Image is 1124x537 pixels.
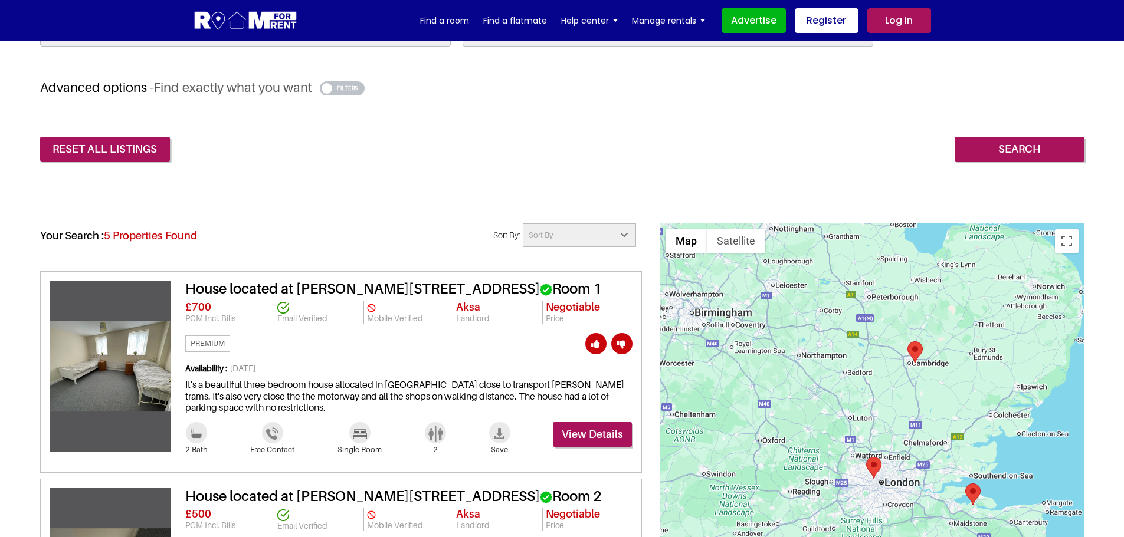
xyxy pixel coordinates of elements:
p: PCM Incl. Bills [185,314,271,324]
span: £700 [185,301,211,313]
a: View Details [553,422,632,447]
a: Manage rentals [632,12,705,29]
a: Register [795,8,858,33]
img: Bad-icon [353,429,367,439]
span: Negotiable [546,508,600,520]
button: Toggle fullscreen view [1055,229,1079,253]
h3: House located at [PERSON_NAME][STREET_ADDRESS] Room 1 [185,281,633,298]
a: Help center [561,12,618,29]
button: Show satellite imagery [707,229,765,253]
span: Save [489,445,510,454]
div: 1 Stafford Cl, London NW6 5TW, UK [866,457,881,479]
a: Find a flatmate [483,12,547,29]
p: Landlord [456,314,539,324]
img: correct [540,491,552,503]
h4: Your Search : [40,223,197,242]
img: correct [540,284,552,296]
span: Find exactly what you want [153,80,312,95]
p: Price [546,314,630,324]
p: Mobile Verified [367,520,450,531]
a: Log in [867,8,931,33]
div: It's a beautiful three bedroom house allocated in [GEOGRAPHIC_DATA] close to transport [PERSON_NA... [185,364,633,422]
a: Save-icon Save [489,427,510,454]
img: card-verified [277,302,289,314]
label: Sort By: [486,229,523,241]
p: Landlord [456,520,539,531]
a: reset all listings [40,137,170,162]
span: Aksa [456,508,480,520]
span: 2 Bath [185,445,208,454]
span: Aksa [456,301,480,313]
p: Email Verified [277,521,361,531]
span: £500 [185,508,211,520]
img: card-verified [277,509,289,521]
p: PCM Incl. Bills [185,520,271,531]
p: Price [546,520,630,531]
img: Photo 1 of common area House located at Mona Road, Chadderton, Oldham OL9 8ND, UK located at Mona... [50,321,171,411]
input: Search [955,137,1084,162]
img: Save-icon [494,428,504,439]
a: Find a room [420,12,469,29]
h3: Advanced options - [40,80,1084,95]
button: Show street map [666,229,707,253]
img: Phone-icon [266,427,278,440]
p: Mobile Verified [367,314,450,324]
img: Bathroom-icon [191,429,202,439]
img: card-verified [367,510,376,519]
div: Sittingbourne ME9 8WN, UK [965,483,981,505]
span: 2 [425,445,446,454]
img: Logo for Room for Rent, featuring a welcoming design with a house icon and modern typography [194,10,298,32]
span: Free Contact [250,445,294,454]
span: 5 Properties Found [104,229,197,242]
span: Premium [185,335,230,352]
p: Email Verified [277,314,361,324]
img: Bathroom-icon [428,426,443,442]
span: Negotiable [546,301,600,313]
strong: Availability : [185,363,230,373]
img: card-verified [367,304,376,312]
div: 38 Impala Drive, Cambridge CB1 9XL, UK [907,341,923,363]
h3: House located at [PERSON_NAME][STREET_ADDRESS] Room 2 [185,488,633,505]
span: Single Room [337,445,382,454]
span: [DATE] [185,364,633,380]
a: Advertise [722,8,786,33]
